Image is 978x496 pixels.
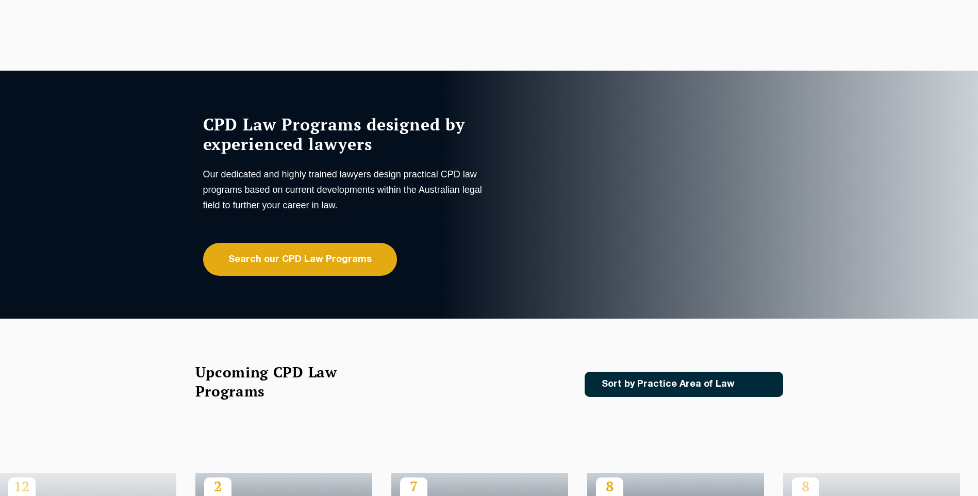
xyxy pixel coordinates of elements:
[204,477,231,495] p: 2
[203,167,487,213] p: Our dedicated and highly trained lawyers design practical CPD law programs based on current devel...
[203,114,487,154] h1: CPD Law Programs designed by experienced lawyers
[596,477,623,495] p: 8
[195,362,363,401] h2: Upcoming CPD Law Programs
[400,477,427,495] p: 7
[585,372,783,397] a: Sort by Practice Area of Law
[203,243,397,276] a: Search our CPD Law Programs
[751,380,763,389] img: Icon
